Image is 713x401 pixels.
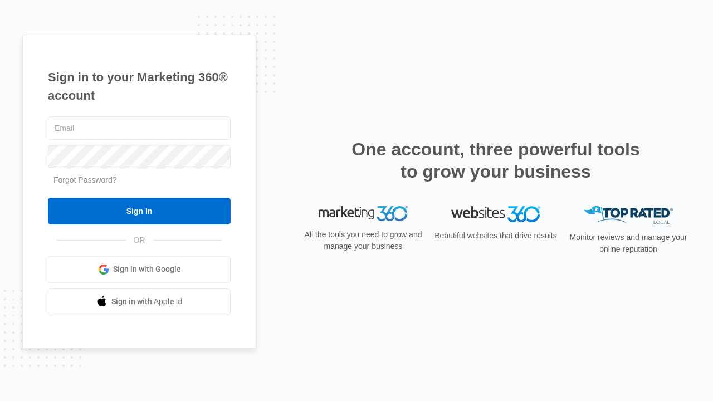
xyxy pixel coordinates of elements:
[301,229,426,252] p: All the tools you need to grow and manage your business
[48,288,231,315] a: Sign in with Apple Id
[319,206,408,222] img: Marketing 360
[113,263,181,275] span: Sign in with Google
[433,230,558,242] p: Beautiful websites that drive results
[348,138,643,183] h2: One account, three powerful tools to grow your business
[53,175,117,184] a: Forgot Password?
[48,116,231,140] input: Email
[48,198,231,224] input: Sign In
[48,256,231,283] a: Sign in with Google
[566,232,691,255] p: Monitor reviews and manage your online reputation
[584,206,673,224] img: Top Rated Local
[111,296,183,307] span: Sign in with Apple Id
[451,206,540,222] img: Websites 360
[48,68,231,105] h1: Sign in to your Marketing 360® account
[126,234,153,246] span: OR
